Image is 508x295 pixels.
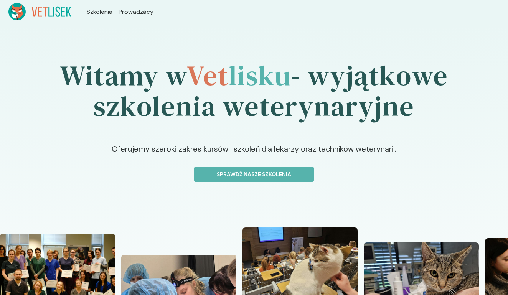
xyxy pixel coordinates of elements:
a: Szkolenia [87,7,112,16]
p: Oferujemy szeroki zakres kursów i szkoleń dla lekarzy oraz techników weterynarii. [85,143,424,167]
h1: Witamy w - wyjątkowe szkolenia weterynaryjne [8,39,500,143]
a: Prowadzący [119,7,153,16]
p: Sprawdź nasze szkolenia [201,170,307,178]
span: Vet [186,56,228,94]
button: Sprawdź nasze szkolenia [194,167,314,182]
span: lisku [229,56,291,94]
